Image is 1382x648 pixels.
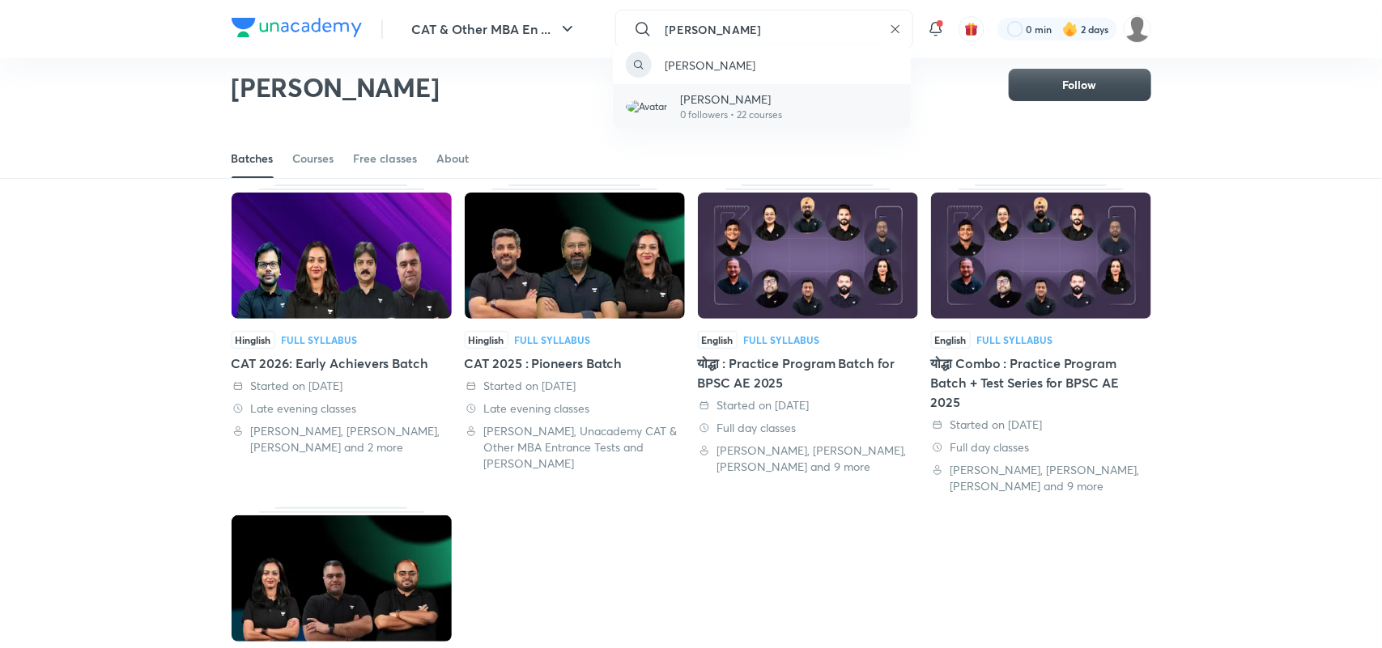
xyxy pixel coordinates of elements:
p: [PERSON_NAME] [665,57,755,74]
a: Avatar[PERSON_NAME]0 followers • 22 courses [613,84,911,129]
p: 0 followers • 22 courses [680,108,782,122]
img: Avatar [626,100,667,114]
a: [PERSON_NAME] [613,45,911,84]
p: [PERSON_NAME] [680,91,782,108]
